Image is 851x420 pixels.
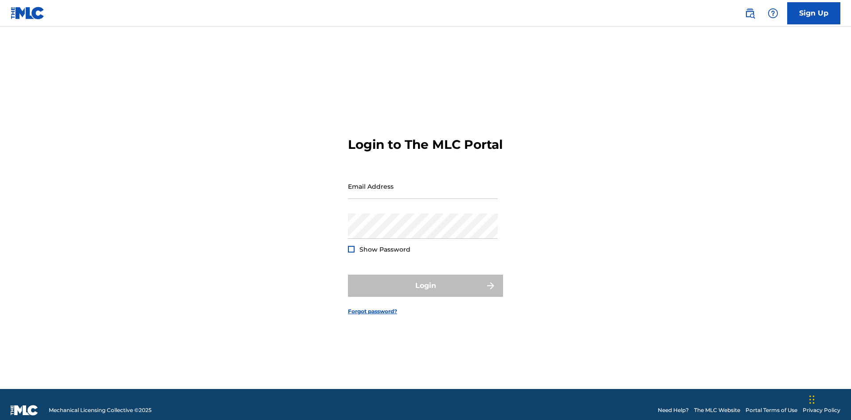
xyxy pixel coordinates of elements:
[359,245,410,253] span: Show Password
[764,4,782,22] div: Help
[49,406,152,414] span: Mechanical Licensing Collective © 2025
[803,406,840,414] a: Privacy Policy
[348,137,503,152] h3: Login to The MLC Portal
[741,4,759,22] a: Public Search
[658,406,689,414] a: Need Help?
[807,377,851,420] iframe: Chat Widget
[745,8,755,19] img: search
[768,8,778,19] img: help
[348,307,397,315] a: Forgot password?
[11,405,38,416] img: logo
[809,386,815,413] div: Drag
[746,406,797,414] a: Portal Terms of Use
[11,7,45,19] img: MLC Logo
[787,2,840,24] a: Sign Up
[694,406,740,414] a: The MLC Website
